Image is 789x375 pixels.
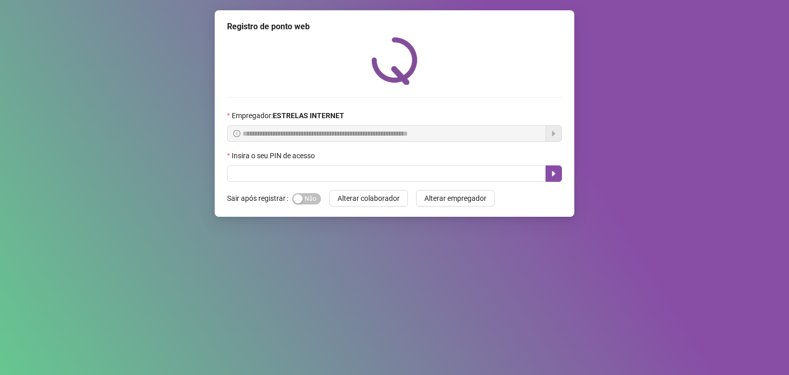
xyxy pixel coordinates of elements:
[233,130,240,137] span: info-circle
[550,170,558,178] span: caret-right
[227,21,562,33] div: Registro de ponto web
[371,37,418,85] img: QRPoint
[227,150,322,161] label: Insira o seu PIN de acesso
[416,190,495,207] button: Alterar empregador
[273,111,344,120] strong: ESTRELAS INTERNET
[424,193,486,204] span: Alterar empregador
[232,110,344,121] span: Empregador :
[337,193,400,204] span: Alterar colaborador
[329,190,408,207] button: Alterar colaborador
[227,190,292,207] label: Sair após registrar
